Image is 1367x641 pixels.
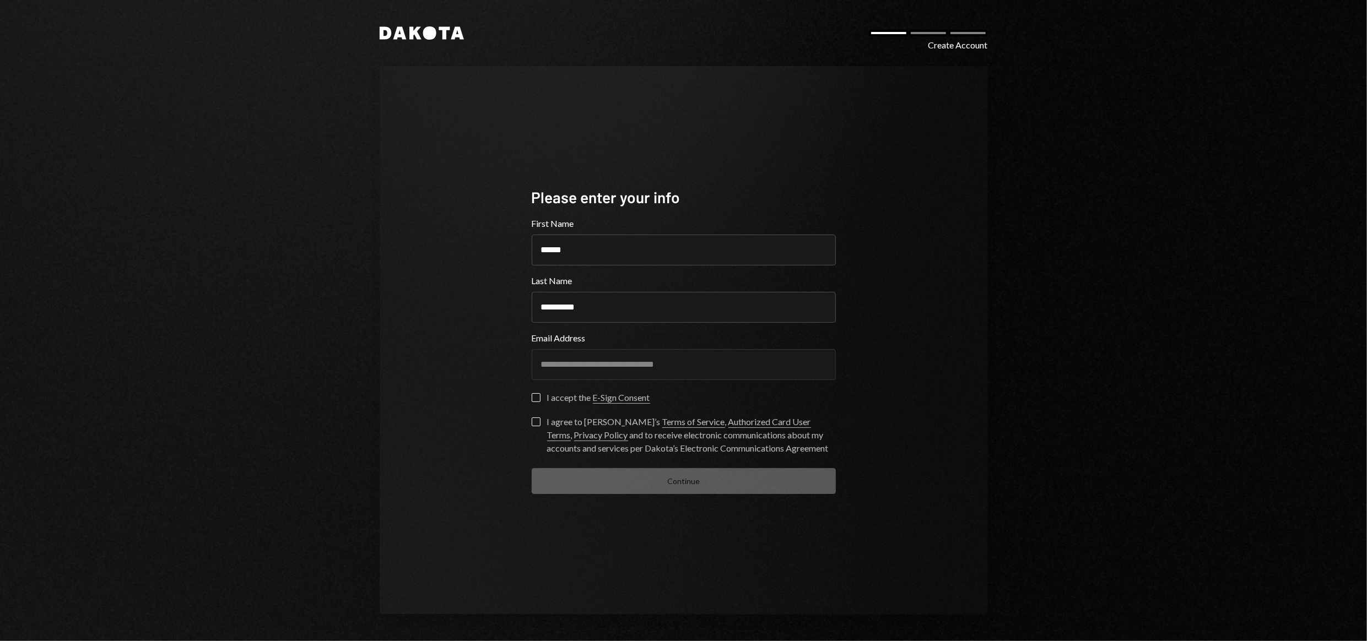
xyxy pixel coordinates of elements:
button: I accept the E-Sign Consent [532,393,541,402]
label: Email Address [532,332,836,345]
a: Privacy Policy [574,430,628,441]
div: I accept the [547,391,650,404]
div: Please enter your info [532,187,836,208]
label: Last Name [532,274,836,287]
a: E-Sign Consent [593,392,650,404]
label: First Name [532,217,836,230]
a: Authorized Card User Terms [547,416,811,441]
a: Terms of Service [662,416,725,428]
div: Create Account [928,39,988,52]
button: I agree to [PERSON_NAME]’s Terms of Service, Authorized Card User Terms, Privacy Policy and to re... [532,417,541,426]
div: I agree to [PERSON_NAME]’s , , and to receive electronic communications about my accounts and ser... [547,415,836,455]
